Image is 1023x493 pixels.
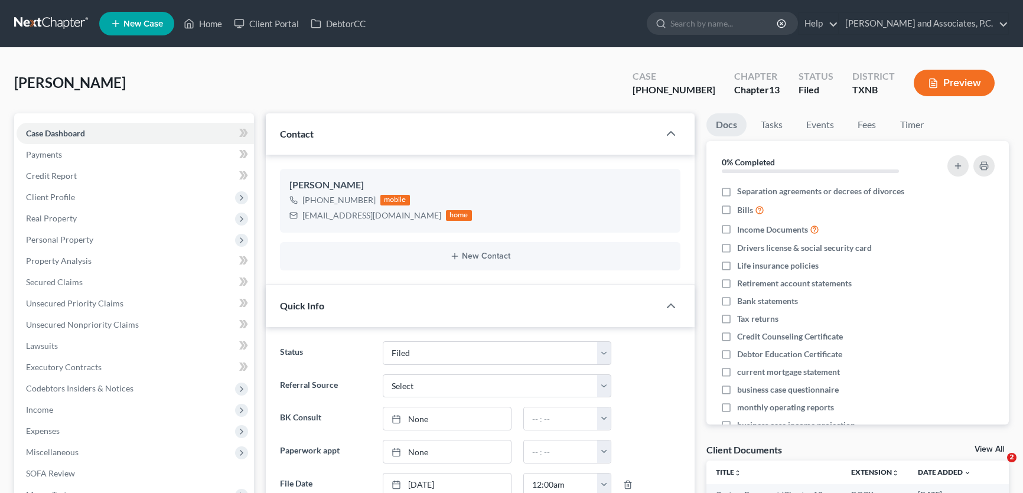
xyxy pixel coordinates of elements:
div: Chapter [734,83,780,97]
input: -- : -- [524,440,598,463]
span: [PERSON_NAME] [14,74,126,91]
span: Executory Contracts [26,362,102,372]
span: Income [26,404,53,414]
strong: 0% Completed [722,157,775,167]
a: Fees [848,113,886,136]
span: Tax returns [737,313,778,325]
span: New Case [123,19,163,28]
a: None [383,407,510,430]
span: Payments [26,149,62,159]
div: [EMAIL_ADDRESS][DOMAIN_NAME] [302,210,441,221]
a: Unsecured Priority Claims [17,293,254,314]
input: Search by name... [670,12,778,34]
div: home [446,210,472,221]
a: Docs [706,113,747,136]
span: Separation agreements or decrees of divorces [737,185,904,197]
a: Lawsuits [17,335,254,357]
div: District [852,70,895,83]
div: TXNB [852,83,895,97]
button: New Contact [289,252,671,261]
a: Timer [891,113,933,136]
span: Unsecured Nonpriority Claims [26,319,139,329]
span: Real Property [26,213,77,223]
span: 2 [1007,453,1017,462]
span: Lawsuits [26,341,58,351]
a: Payments [17,144,254,165]
div: Client Documents [706,443,782,456]
a: Case Dashboard [17,123,254,144]
i: unfold_more [892,469,899,476]
a: Executory Contracts [17,357,254,378]
span: Drivers license & social security card [737,242,872,254]
a: View All [975,445,1004,453]
span: Retirement account statements [737,277,852,289]
div: Case [633,70,715,83]
span: Quick Info [280,300,324,311]
a: Extensionunfold_more [851,468,899,476]
span: Life insurance policies [737,260,819,272]
span: current mortgage statement [737,366,840,378]
span: Contact [280,128,314,139]
a: Unsecured Nonpriority Claims [17,314,254,335]
a: Property Analysis [17,250,254,272]
a: [PERSON_NAME] and Associates, P.C. [839,13,1008,34]
span: Personal Property [26,234,93,244]
a: Client Portal [228,13,305,34]
div: Filed [799,83,833,97]
div: Chapter [734,70,780,83]
div: Status [799,70,833,83]
span: business case questionnaire [737,384,839,396]
span: Client Profile [26,192,75,202]
button: Preview [914,70,995,96]
a: Date Added expand_more [918,468,971,476]
span: Bank statements [737,295,798,307]
span: Income Documents [737,224,808,236]
div: [PHONE_NUMBER] [633,83,715,97]
label: Paperwork appt [274,440,377,463]
span: Credit Report [26,171,77,181]
span: Debtor Education Certificate [737,348,842,360]
div: [PERSON_NAME] [289,178,671,192]
span: Codebtors Insiders & Notices [26,383,133,393]
a: None [383,440,510,463]
a: Events [797,113,843,136]
a: Help [799,13,838,34]
a: DebtorCC [305,13,372,34]
label: Status [274,341,377,365]
iframe: Intercom live chat [983,453,1011,481]
a: SOFA Review [17,463,254,484]
a: Secured Claims [17,272,254,293]
span: Unsecured Priority Claims [26,298,123,308]
span: Case Dashboard [26,128,85,138]
div: mobile [380,195,410,205]
i: unfold_more [734,469,741,476]
span: Bills [737,204,753,216]
span: Expenses [26,426,60,436]
span: SOFA Review [26,468,75,478]
div: [PHONE_NUMBER] [302,194,376,206]
input: -- : -- [524,407,598,430]
span: Miscellaneous [26,447,79,457]
a: Titleunfold_more [716,468,741,476]
span: Property Analysis [26,256,92,266]
span: Secured Claims [26,277,83,287]
label: BK Consult [274,407,377,430]
a: Home [178,13,228,34]
i: expand_more [964,469,971,476]
a: Credit Report [17,165,254,187]
span: 13 [769,84,780,95]
span: business case income projection [737,419,855,431]
label: Referral Source [274,374,377,398]
span: Credit Counseling Certificate [737,331,843,342]
span: monthly operating reports [737,401,834,413]
a: Tasks [751,113,792,136]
